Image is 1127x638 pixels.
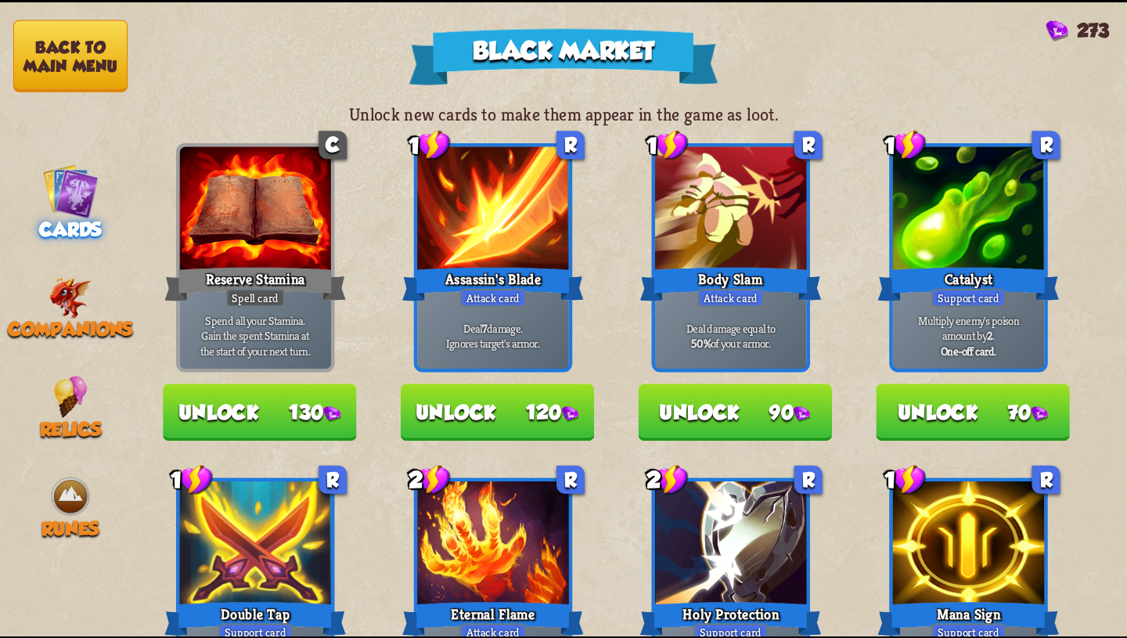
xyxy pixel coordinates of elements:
[171,463,213,496] div: 1
[639,384,833,441] button: Unlock 90
[323,406,340,421] img: Gem.png
[794,131,823,159] div: R
[401,384,595,441] button: Unlock 120
[319,465,347,493] div: R
[884,129,927,161] div: 1
[1046,20,1068,41] img: Gem.png
[1046,20,1110,41] div: Gems
[646,463,689,496] div: 2
[794,406,810,421] img: Gem.png
[49,475,92,517] img: Earth.png
[1032,131,1060,159] div: R
[402,264,584,305] div: Assassin's Blade
[226,288,285,307] div: Spell card
[421,320,565,350] p: Deal damage. Ignores target's armor.
[698,288,764,307] div: Attack card
[49,276,92,318] img: Little_Fire_Dragon.png
[13,20,128,92] button: Back to main menu
[556,131,585,159] div: R
[659,320,803,350] p: Deal damage equal to of your armor.
[42,162,99,218] img: Cards_Icon.png
[164,264,346,305] div: Reserve Stamina
[1031,406,1047,421] img: Gem.png
[319,131,347,159] div: C
[163,384,357,441] button: Unlock 130
[987,328,992,343] b: 2
[794,465,823,493] div: R
[460,288,526,307] div: Attack card
[941,343,996,358] b: One-off card.
[39,218,102,240] span: Cards
[691,335,711,350] b: 50%
[556,465,585,493] div: R
[1032,465,1060,493] div: R
[482,320,487,335] b: 7
[41,517,99,539] span: Runes
[562,406,578,421] img: Gem.png
[897,313,1041,343] p: Multiply enemy's poison amount by .
[884,463,927,496] div: 1
[640,264,822,305] div: Body Slam
[877,264,1059,305] div: Catalyst
[931,288,1006,307] div: Support card
[8,318,133,340] span: Companions
[53,376,87,418] img: IceCream.png
[409,463,451,496] div: 2
[409,28,718,85] div: Black Market
[876,384,1070,441] button: Unlock 70
[183,313,327,358] p: Spend all your Stamina. Gain the spent Stamina at the start of your next turn.
[409,129,451,161] div: 1
[40,418,102,440] span: Relics
[646,129,689,161] div: 1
